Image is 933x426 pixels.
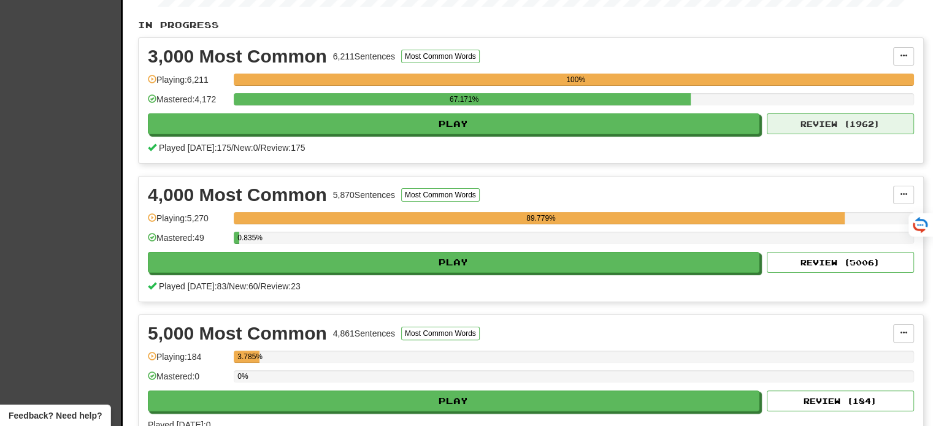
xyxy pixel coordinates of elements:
[148,370,228,390] div: Mastered: 0
[333,50,395,63] div: 6,211 Sentences
[148,113,759,134] button: Play
[237,212,844,224] div: 89.779%
[258,281,261,291] span: /
[148,74,228,94] div: Playing: 6,211
[148,232,228,252] div: Mastered: 49
[401,50,480,63] button: Most Common Words
[258,143,261,153] span: /
[234,143,258,153] span: New: 0
[237,351,259,363] div: 3.785%
[229,281,258,291] span: New: 60
[767,113,914,134] button: Review (1962)
[401,188,480,202] button: Most Common Words
[237,232,239,244] div: 0.835%
[237,93,691,105] div: 67.171%
[333,327,395,340] div: 4,861 Sentences
[159,281,226,291] span: Played [DATE]: 83
[333,189,395,201] div: 5,870 Sentences
[148,93,228,113] div: Mastered: 4,172
[260,143,305,153] span: Review: 175
[148,324,327,343] div: 5,000 Most Common
[231,143,234,153] span: /
[9,409,102,422] span: Open feedback widget
[148,186,327,204] div: 4,000 Most Common
[148,390,759,411] button: Play
[226,281,229,291] span: /
[138,19,924,31] p: In Progress
[148,252,759,273] button: Play
[148,351,228,371] div: Playing: 184
[767,390,914,411] button: Review (184)
[767,252,914,273] button: Review (5006)
[260,281,300,291] span: Review: 23
[148,212,228,232] div: Playing: 5,270
[148,47,327,66] div: 3,000 Most Common
[159,143,231,153] span: Played [DATE]: 175
[237,74,914,86] div: 100%
[401,327,480,340] button: Most Common Words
